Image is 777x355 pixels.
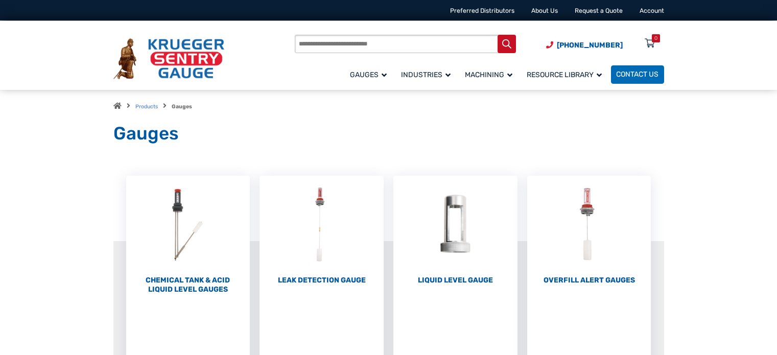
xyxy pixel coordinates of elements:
a: Account [640,7,664,14]
div: 0 [654,34,657,42]
span: [PHONE_NUMBER] [557,41,623,50]
a: Phone Number (920) 434-8860 [546,40,623,51]
a: Products [135,103,158,110]
strong: Gauges [172,103,192,110]
a: Visit product category Leak Detection Gauge [260,176,384,285]
span: Industries [401,70,451,79]
a: About Us [531,7,558,14]
h2: Liquid Level Gauge [393,276,517,285]
h2: Chemical Tank & Acid Liquid Level Gauges [126,276,250,294]
span: Gauges [350,70,387,79]
span: Machining [465,70,512,79]
a: Visit product category Overfill Alert Gauges [527,176,651,285]
h2: Overfill Alert Gauges [527,276,651,285]
a: Contact Us [611,65,664,84]
a: Visit product category Liquid Level Gauge [393,176,517,285]
a: Request a Quote [575,7,623,14]
span: Resource Library [527,70,602,79]
span: Contact Us [616,70,658,79]
img: Overfill Alert Gauges [527,176,651,274]
img: Liquid Level Gauge [393,176,517,274]
a: Preferred Distributors [450,7,514,14]
a: Industries [396,64,460,85]
h1: Gauges [113,123,664,145]
a: Visit product category Chemical Tank & Acid Liquid Level Gauges [126,176,250,294]
a: Machining [460,64,522,85]
img: Krueger Sentry Gauge [113,38,224,79]
h2: Leak Detection Gauge [260,276,384,285]
img: Chemical Tank & Acid Liquid Level Gauges [126,176,250,274]
a: Resource Library [522,64,611,85]
img: Leak Detection Gauge [260,176,384,274]
a: Gauges [345,64,396,85]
